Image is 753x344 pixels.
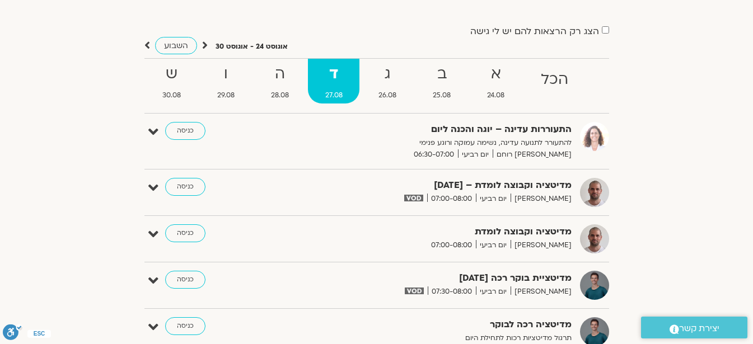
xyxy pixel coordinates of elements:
a: כניסה [165,224,205,242]
label: הצג רק הרצאות להם יש לי גישה [470,26,599,36]
span: 07:00-08:00 [427,239,476,251]
span: השבוע [164,40,188,51]
a: ה28.08 [254,59,306,103]
span: 07:00-08:00 [427,193,476,205]
span: 07:30-08:00 [428,286,476,298]
strong: א [470,62,522,87]
span: יום רביעי [476,239,511,251]
span: [PERSON_NAME] [511,193,572,205]
span: [PERSON_NAME] [511,286,572,298]
a: ב25.08 [416,59,468,103]
span: [PERSON_NAME] [511,239,572,251]
strong: מדיטציה רכה לבוקר [297,317,572,332]
img: vodicon [404,195,423,201]
strong: ו [200,62,251,87]
a: השבוע [155,37,197,54]
strong: ה [254,62,306,87]
span: 06:30-07:00 [410,149,458,161]
a: א24.08 [470,59,522,103]
p: תרגול מדיטציות רכות לתחילת היום [297,332,572,344]
span: 30.08 [146,89,198,101]
strong: ב [416,62,468,87]
strong: מדיטציה וקבוצה לומדת – [DATE] [297,178,572,193]
img: vodicon [405,288,423,294]
a: ש30.08 [146,59,198,103]
a: כניסה [165,178,205,196]
strong: ד [308,62,359,87]
strong: הכל [524,67,586,92]
span: יום רביעי [476,193,511,205]
a: ד27.08 [308,59,359,103]
a: כניסה [165,317,205,335]
strong: ג [362,62,414,87]
span: יום רביעי [458,149,493,161]
span: 28.08 [254,89,306,101]
p: אוגוסט 24 - אוגוסט 30 [216,41,288,53]
a: כניסה [165,122,205,140]
span: 25.08 [416,89,468,101]
span: 29.08 [200,89,251,101]
a: כניסה [165,271,205,289]
span: 24.08 [470,89,522,101]
span: [PERSON_NAME] רוחם [493,149,572,161]
a: יצירת קשר [641,317,747,338]
span: יצירת קשר [679,321,719,336]
span: 27.08 [308,89,359,101]
p: להתעורר לתנועה עדינה, נשימה עמוקה ורוגע פנימי [297,137,572,149]
strong: התעוררות עדינה – יוגה והכנה ליום [297,122,572,137]
a: ג26.08 [362,59,414,103]
strong: מדיטציה וקבוצה לומדת [297,224,572,239]
a: הכל [524,59,586,103]
strong: ש [146,62,198,87]
span: יום רביעי [476,286,511,298]
span: 26.08 [362,89,414,101]
a: ו29.08 [200,59,251,103]
strong: מדיטציית בוקר רכה [DATE] [297,271,572,286]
